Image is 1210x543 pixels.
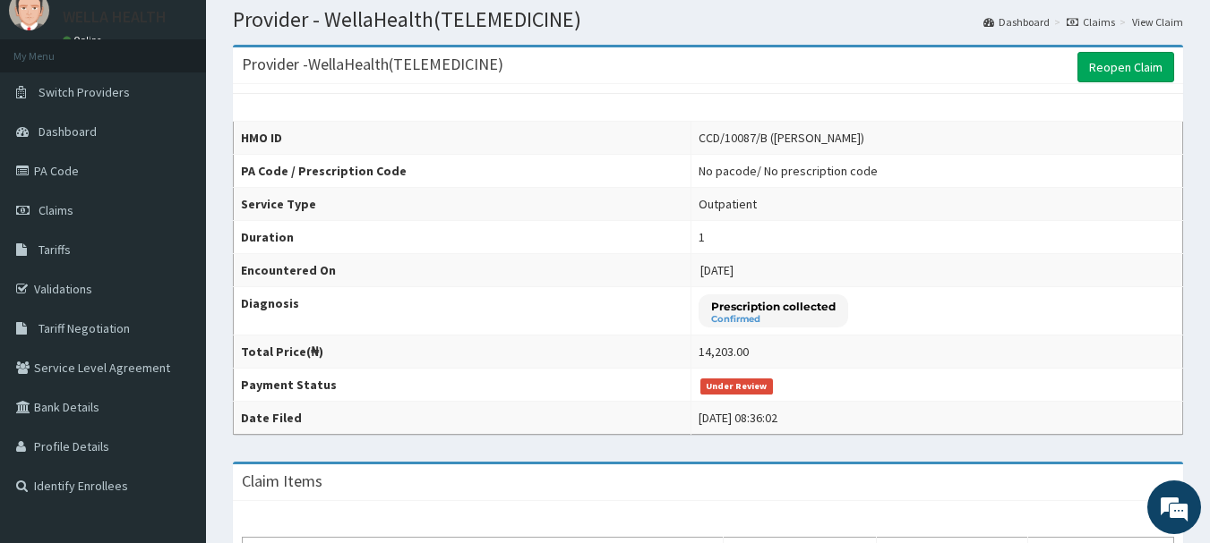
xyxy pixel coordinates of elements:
textarea: Type your message and hit 'Enter' [9,357,341,420]
a: Online [63,34,106,47]
h3: Claim Items [242,473,322,489]
th: HMO ID [234,122,691,155]
th: Date Filed [234,402,691,435]
small: Confirmed [711,315,836,324]
span: Tariff Negotiation [39,320,130,336]
p: WELLA HEALTH [63,9,167,25]
span: We're online! [104,159,247,340]
a: Reopen Claim [1077,52,1174,82]
span: Switch Providers [39,84,130,100]
p: Prescription collected [711,299,836,314]
th: Duration [234,221,691,254]
span: [DATE] [700,262,734,278]
h1: Provider - WellaHealth(TELEMEDICINE) [233,8,1183,31]
span: Claims [39,202,73,218]
div: [DATE] 08:36:02 [699,409,777,427]
th: Encountered On [234,254,691,287]
img: d_794563401_company_1708531726252_794563401 [33,89,73,134]
div: 1 [699,228,705,246]
div: Minimize live chat window [294,9,337,52]
span: Under Review [700,378,773,395]
th: Service Type [234,188,691,221]
div: No pacode / No prescription code [699,162,878,180]
div: Chat with us now [93,100,301,123]
div: 14,203.00 [699,343,749,361]
th: Total Price(₦) [234,335,691,369]
span: Dashboard [39,123,97,140]
th: Payment Status [234,369,691,402]
div: CCD/10087/B ([PERSON_NAME]) [699,129,864,147]
a: View Claim [1132,14,1183,30]
span: Tariffs [39,242,71,258]
a: Claims [1067,14,1115,30]
a: Dashboard [983,14,1050,30]
th: PA Code / Prescription Code [234,155,691,188]
th: Diagnosis [234,287,691,335]
h3: Provider - WellaHealth(TELEMEDICINE) [242,56,503,72]
div: Outpatient [699,195,757,213]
